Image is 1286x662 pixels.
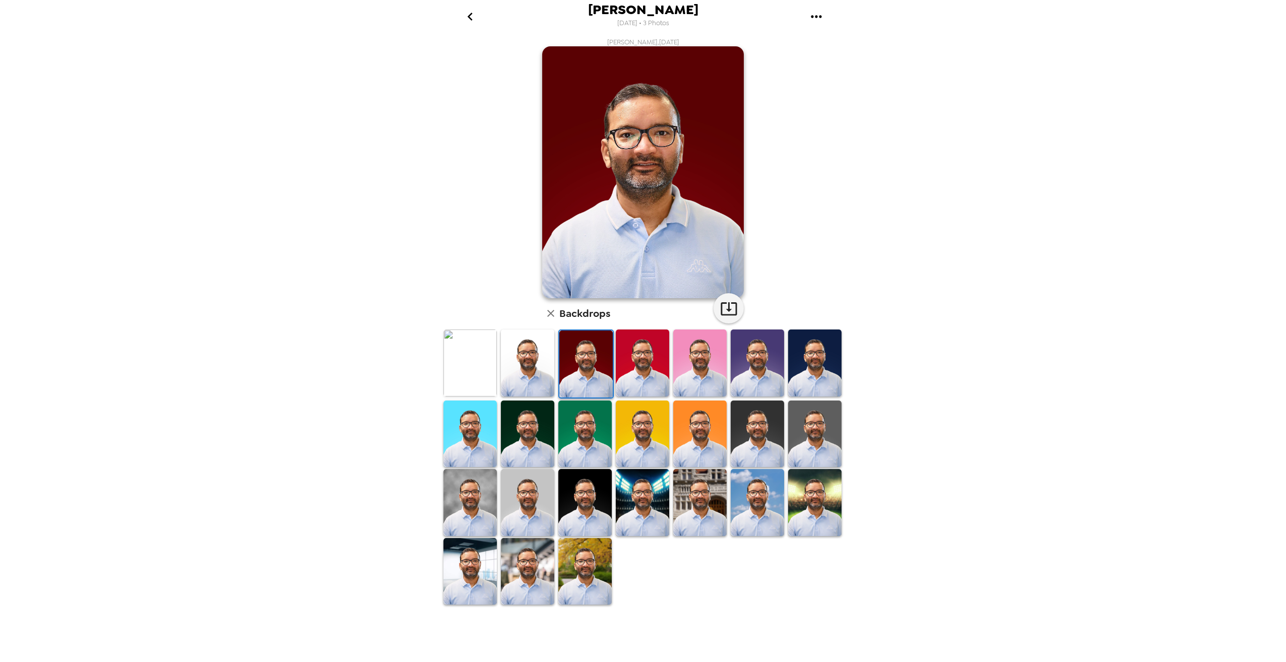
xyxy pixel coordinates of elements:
[607,38,679,46] span: [PERSON_NAME] , [DATE]
[443,329,497,396] img: Original
[588,3,698,17] span: [PERSON_NAME]
[542,46,744,298] img: user
[617,17,669,30] span: [DATE] • 3 Photos
[559,305,610,321] h6: Backdrops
